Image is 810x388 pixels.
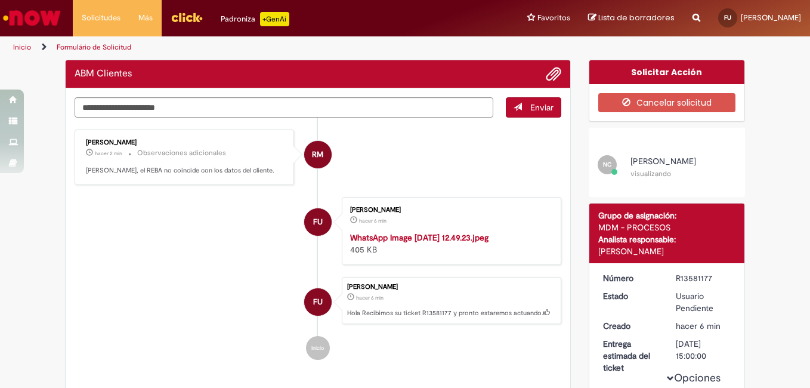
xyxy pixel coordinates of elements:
small: Observaciones adicionales [137,148,226,158]
div: MDM - PROCESOS [598,221,736,233]
a: Lista de borradores [588,13,675,24]
dt: Número [594,272,667,284]
ul: Historial de tickets [75,118,561,372]
span: FU [724,14,731,21]
span: hacer 6 min [359,217,387,224]
a: Formulário de Solicitud [57,42,131,52]
button: Enviar [506,97,561,118]
img: click_logo_yellow_360x200.png [171,8,203,26]
img: ServiceNow [1,6,63,30]
div: [DATE] 15:00:00 [676,338,731,362]
button: Agregar archivos adjuntos [546,66,561,82]
span: Más [138,12,153,24]
time: 30/09/2025 12:07:55 [676,321,721,331]
div: Rodrigo Monzon [304,141,332,168]
span: [PERSON_NAME] [630,156,696,167]
p: Hola Recibimos su ticket R13581177 y pronto estaremos actuando. [347,309,555,318]
div: R13581177 [676,272,731,284]
span: Enviar [530,102,554,113]
span: hacer 2 min [95,150,122,157]
div: [PERSON_NAME] [347,284,555,291]
time: 30/09/2025 12:07:47 [359,217,387,224]
span: [PERSON_NAME] [741,13,801,23]
span: NC [603,161,611,168]
div: Analista responsable: [598,233,736,245]
dt: Creado [594,320,667,332]
div: Padroniza [221,12,289,26]
span: hacer 6 min [356,294,384,301]
small: visualizando [630,169,671,178]
button: Cancelar solicitud [598,93,736,112]
span: RM [312,140,323,169]
p: [PERSON_NAME], el REBA no coincide con los datos del cliente. [86,166,285,175]
div: [PERSON_NAME] [350,207,549,214]
span: Favoritos [537,12,570,24]
time: 30/09/2025 12:11:39 [95,150,122,157]
a: WhatsApp Image [DATE] 12.49.23.jpeg [350,232,489,243]
time: 30/09/2025 12:07:55 [356,294,384,301]
div: Grupo de asignación: [598,210,736,221]
div: 405 KB [350,232,549,255]
div: Solicitar Acción [589,60,745,84]
h2: ABM Clientes Historial de tickets [75,69,132,79]
div: [PERSON_NAME] [598,245,736,257]
span: FU [313,208,323,236]
div: Francisco Ulloa [304,208,332,236]
div: Usuario Pendiente [676,290,731,314]
p: +GenAi [260,12,289,26]
div: Francisco Ulloa [304,288,332,316]
div: [PERSON_NAME] [86,139,285,146]
li: Francisco Ulloa [75,277,561,325]
dt: Estado [594,290,667,302]
div: 30/09/2025 12:07:55 [676,320,731,332]
ul: Rutas de acceso a la página [9,36,531,58]
a: Inicio [13,42,31,52]
span: hacer 6 min [676,321,721,331]
dt: Entrega estimada del ticket [594,338,667,374]
textarea: Escriba aquí su mensaje… [75,97,493,118]
span: FU [313,288,323,316]
span: Solicitudes [82,12,120,24]
span: Lista de borradores [598,12,675,23]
